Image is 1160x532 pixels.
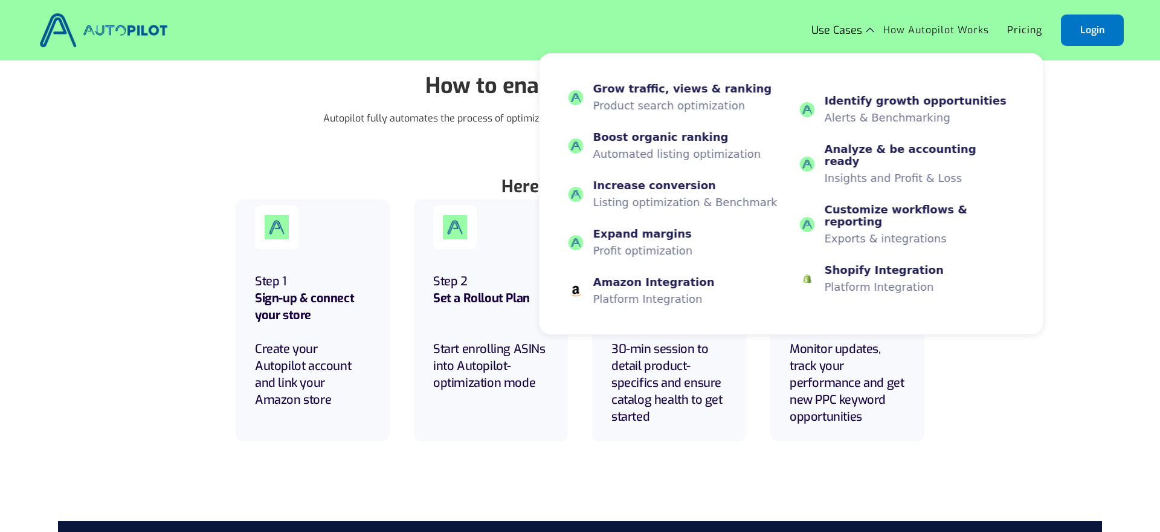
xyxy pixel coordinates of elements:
strong: Sign-up & connect your store [255,290,354,323]
a: Login [1061,15,1124,46]
div: Use Cases [811,24,874,36]
a: Increase conversionListing optimization & Benchmark [569,180,783,209]
p: Product search optimization [593,100,772,112]
nav: Use Cases [539,36,1044,335]
div: Expand margins [593,228,693,240]
h5: Step 3 30-min session to detail product- specifics and ensure catalog health to get started [611,273,727,426]
strong: Set a Rollout Plan ‍ [433,290,530,307]
p: Autopilot fully automates the process of optimizing your Amazon listings, driving organic sales w... [323,111,837,126]
a: Expand marginsProfit optimization [569,228,783,257]
div: Increase conversion [593,180,778,192]
div: Analyze & be accounting ready [825,143,1014,167]
div: Identify growth opportunities [825,95,1007,107]
a: Shopify IntegrationPlatform Integration [800,264,1014,293]
h5: Step 2 Start enrolling ASINs into Autopilot-optimization mode [433,273,549,392]
p: Automated listing optimization [593,148,761,160]
div: Grow traffic, views & ranking [593,83,772,95]
strong: How to enable Autopilot-mode [425,71,735,100]
p: Platform Integration [825,281,944,293]
p: Listing optimization & Benchmark [593,196,778,209]
p: Profit optimization [593,245,693,257]
div: Shopify Integration [825,264,944,276]
a: Customize workflows & reportingExports & integrations [800,204,1014,245]
div: Customize workflows & reporting [825,204,1014,228]
p: Insights and Profit & Loss [825,172,1014,184]
div: Use Cases [811,24,862,36]
p: Exports & integrations [825,233,1014,245]
strong: Here's how it works: [501,175,659,198]
div: Amazon Integration [593,276,715,288]
a: Identify growth opportunitiesAlerts & Benchmarking [800,95,1014,124]
div: Boost organic ranking [593,131,761,143]
a: Pricing [998,19,1051,42]
a: Grow traffic, views & rankingProduct search optimization [569,83,783,112]
p: Platform Integration [593,293,715,305]
a: Amazon IntegrationPlatform Integration [569,276,783,305]
a: Analyze & be accounting readyInsights and Profit & Loss [800,143,1014,184]
a: Boost organic rankingAutomated listing optimization [569,131,783,160]
h5: Step 4 Monitor updates, track your performance and get new PPC keyword opportunities [790,273,905,426]
h6: Step 1 Create your Autopilot account and link your Amazon store [255,273,370,409]
p: Alerts & Benchmarking [825,112,1007,124]
a: How Autopilot Works [874,19,998,42]
img: Icon Rounded Chevron Dark - BRIX Templates [866,27,874,33]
